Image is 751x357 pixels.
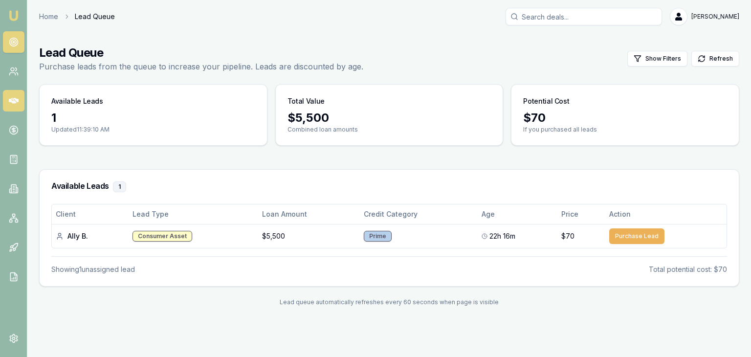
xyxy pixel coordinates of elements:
[649,265,727,274] div: Total potential cost: $70
[478,204,557,224] th: Age
[627,51,687,67] button: Show Filters
[51,126,255,134] p: Updated 11:39:10 AM
[523,126,727,134] p: If you purchased all leads
[8,10,20,22] img: emu-icon-u.png
[360,204,478,224] th: Credit Category
[133,231,192,242] div: Consumer Asset
[605,204,727,224] th: Action
[523,110,727,126] div: $ 70
[129,204,258,224] th: Lead Type
[523,96,569,106] h3: Potential Cost
[258,224,359,248] td: $5,500
[489,231,515,241] span: 22h 16m
[39,298,739,306] div: Lead queue automatically refreshes every 60 seconds when page is visible
[39,12,58,22] a: Home
[506,8,662,25] input: Search deals
[39,12,115,22] nav: breadcrumb
[56,231,125,241] div: Ally B.
[557,204,605,224] th: Price
[561,231,574,241] span: $70
[287,96,325,106] h3: Total Value
[51,265,135,274] div: Showing 1 unassigned lead
[691,51,739,67] button: Refresh
[287,110,491,126] div: $ 5,500
[364,231,392,242] div: Prime
[51,110,255,126] div: 1
[52,204,129,224] th: Client
[39,61,363,72] p: Purchase leads from the queue to increase your pipeline. Leads are discounted by age.
[691,13,739,21] span: [PERSON_NAME]
[75,12,115,22] span: Lead Queue
[258,204,359,224] th: Loan Amount
[51,181,727,192] h3: Available Leads
[39,45,363,61] h1: Lead Queue
[609,228,664,244] button: Purchase Lead
[113,181,126,192] div: 1
[51,96,103,106] h3: Available Leads
[287,126,491,134] p: Combined loan amounts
